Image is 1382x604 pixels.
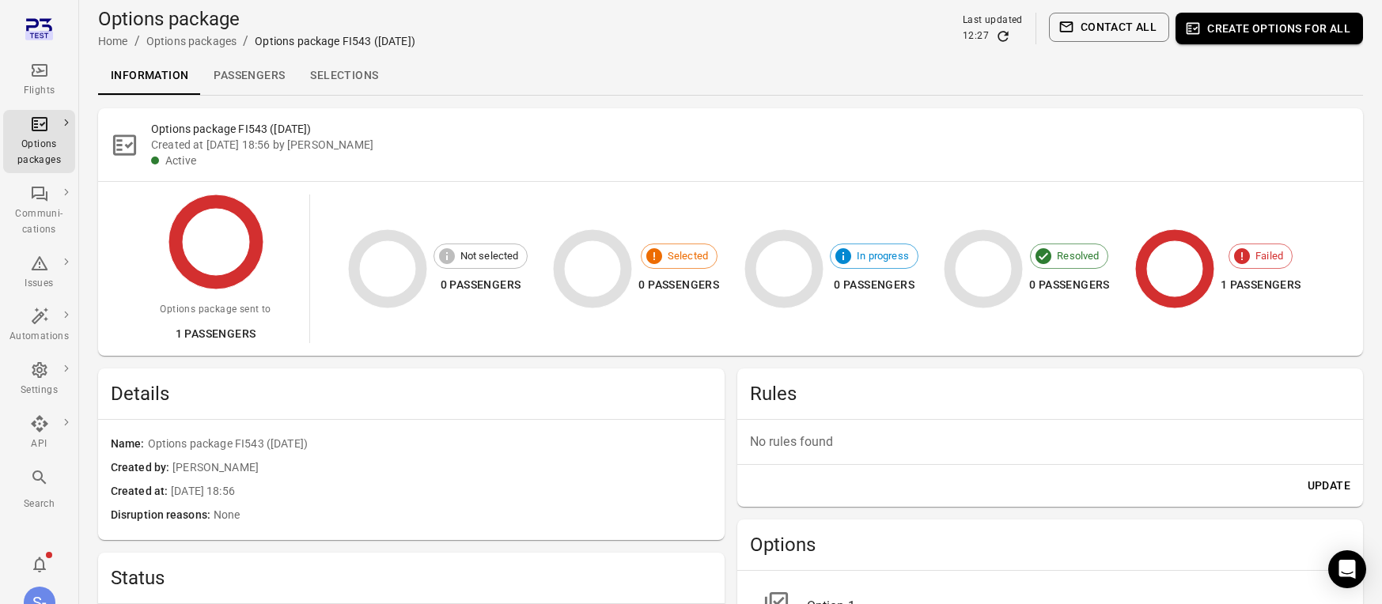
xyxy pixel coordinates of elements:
div: Created at [DATE] 18:56 by [PERSON_NAME] [151,137,1350,153]
span: Not selected [452,248,528,264]
a: Flights [3,56,75,104]
a: Options packages [146,35,237,47]
a: Information [98,57,201,95]
div: 12:27 [963,28,989,44]
div: Options package FI543 ([DATE]) [255,33,415,49]
button: Search [3,463,75,516]
a: Options packages [3,110,75,173]
div: Options packages [9,137,69,168]
a: Issues [3,249,75,296]
a: Home [98,35,128,47]
div: Open Intercom Messenger [1328,550,1366,588]
button: Update [1301,471,1357,500]
span: Created by [111,459,172,477]
div: Settings [9,383,69,398]
button: Refresh data [995,28,1011,44]
span: Disruption reasons [111,507,214,524]
div: API [9,436,69,452]
span: Options package FI543 ([DATE]) [148,436,712,453]
span: [PERSON_NAME] [172,459,711,477]
div: Local navigation [98,57,1363,95]
span: None [214,507,712,524]
div: 0 passengers [830,275,918,295]
div: Flights [9,83,69,99]
span: [DATE] 18:56 [171,483,711,500]
span: Resolved [1048,248,1107,264]
button: Notifications [24,549,55,580]
span: Created at [111,483,171,500]
span: Failed [1247,248,1292,264]
button: Contact all [1049,13,1169,42]
h2: Options package FI543 ([DATE]) [151,121,1350,137]
li: / [134,32,140,51]
h2: Status [111,565,712,591]
a: Communi-cations [3,179,75,243]
a: Selections [297,57,391,95]
span: Selected [659,248,717,264]
button: Create options for all [1176,13,1363,44]
div: Communi-cations [9,206,69,238]
h2: Options [750,532,1351,557]
li: / [243,32,248,51]
div: Issues [9,276,69,292]
a: Passengers [201,57,297,95]
div: 0 passengers [638,275,719,295]
h2: Details [111,381,712,406]
div: Options package sent to [160,302,271,318]
h2: Rules [750,381,1351,406]
a: Automations [3,302,75,349]
span: In progress [848,248,918,264]
span: Name [111,436,148,453]
a: API [3,410,75,457]
div: Automations [9,329,69,345]
div: 0 passengers [1029,275,1110,295]
nav: Breadcrumbs [98,32,415,51]
div: Active [165,153,1350,168]
div: 0 passengers [434,275,528,295]
div: 1 passengers [160,324,271,344]
div: Search [9,496,69,512]
a: Settings [3,356,75,403]
h1: Options package [98,6,415,32]
p: No rules found [750,432,1351,451]
div: 1 passengers [1221,275,1301,295]
div: Last updated [963,13,1023,28]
